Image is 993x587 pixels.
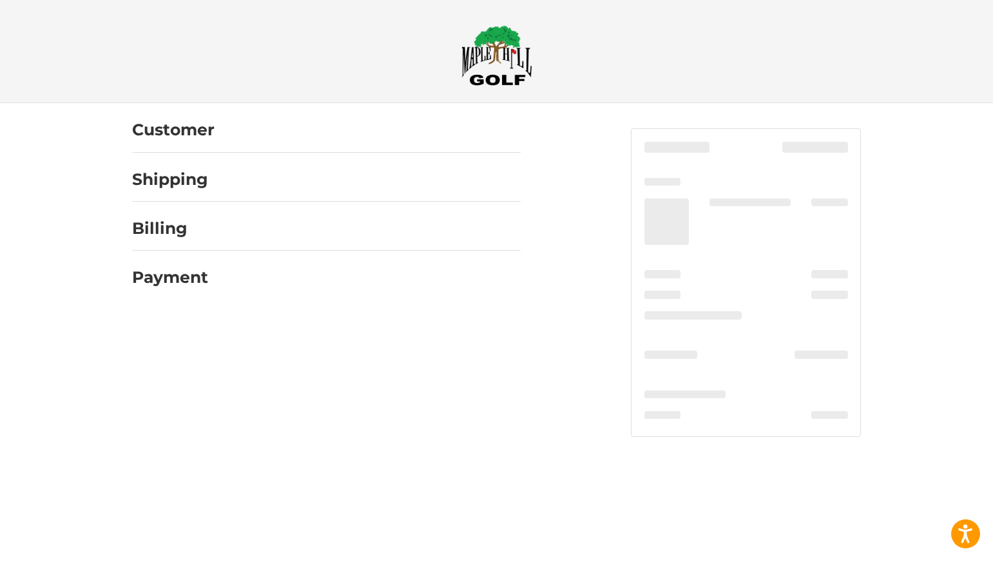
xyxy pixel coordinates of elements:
[132,120,215,140] h2: Customer
[132,218,207,238] h2: Billing
[132,169,208,189] h2: Shipping
[132,267,208,287] h2: Payment
[13,532,153,574] iframe: Gorgias live chat messenger
[461,25,532,86] img: Maple Hill Golf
